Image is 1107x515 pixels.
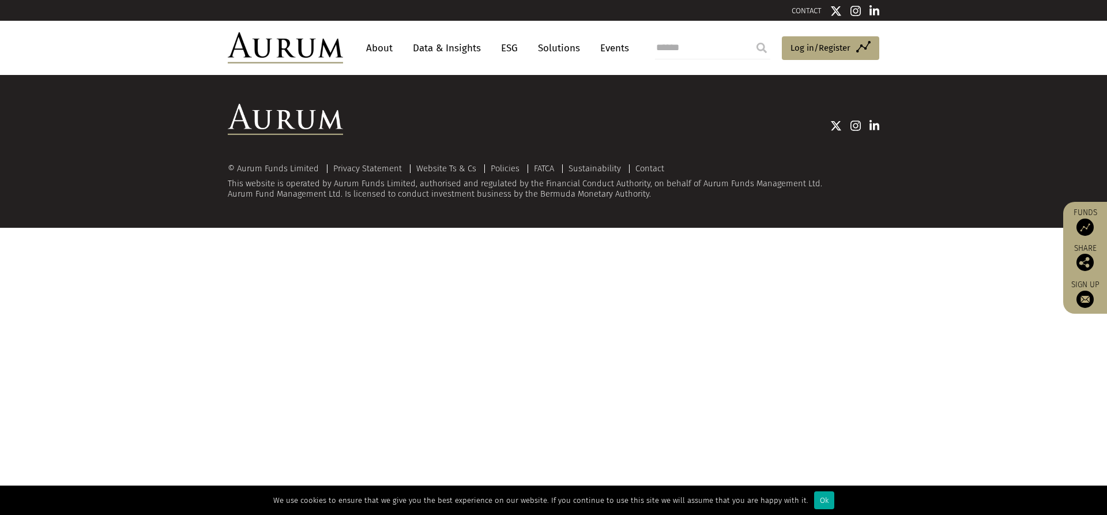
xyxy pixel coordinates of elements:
img: Linkedin icon [869,5,880,17]
a: Funds [1069,208,1101,236]
a: CONTACT [792,6,822,15]
span: Log in/Register [790,41,850,55]
img: Twitter icon [830,5,842,17]
a: Data & Insights [407,37,487,59]
a: FATCA [534,163,554,174]
a: ESG [495,37,524,59]
img: Access Funds [1076,219,1094,236]
input: Submit [750,36,773,59]
div: © Aurum Funds Limited [228,164,325,173]
img: Aurum [228,32,343,63]
img: Instagram icon [850,120,861,131]
a: Solutions [532,37,586,59]
a: Log in/Register [782,36,879,61]
a: Sustainability [568,163,621,174]
a: Privacy Statement [333,163,402,174]
a: Events [594,37,629,59]
img: Instagram icon [850,5,861,17]
div: This website is operated by Aurum Funds Limited, authorised and regulated by the Financial Conduc... [228,164,879,199]
img: Linkedin icon [869,120,880,131]
a: Website Ts & Cs [416,163,476,174]
a: About [360,37,398,59]
a: Contact [635,163,664,174]
img: Twitter icon [830,120,842,131]
a: Policies [491,163,519,174]
img: Aurum Logo [228,104,343,135]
